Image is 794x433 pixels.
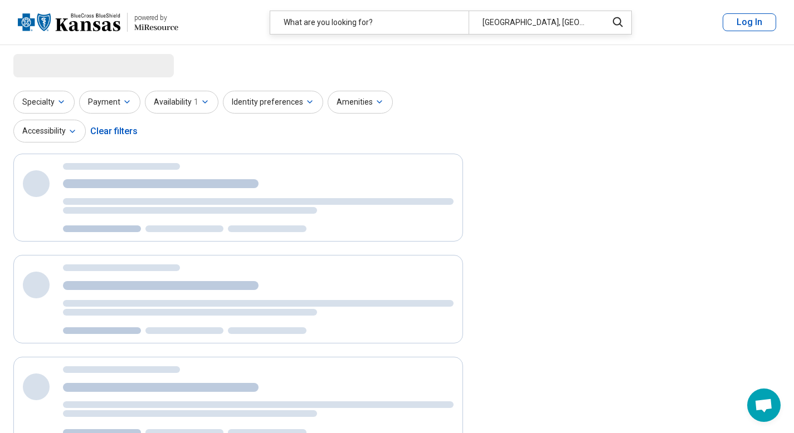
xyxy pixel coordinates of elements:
[18,9,120,36] img: Blue Cross Blue Shield Kansas
[747,388,781,422] div: Open chat
[13,120,86,142] button: Accessibility
[469,11,601,34] div: [GEOGRAPHIC_DATA], [GEOGRAPHIC_DATA]
[79,91,140,114] button: Payment
[194,96,198,108] span: 1
[90,118,138,145] div: Clear filters
[223,91,323,114] button: Identity preferences
[723,13,776,31] button: Log In
[18,9,178,36] a: Blue Cross Blue Shield Kansaspowered by
[145,91,218,114] button: Availability1
[13,91,75,114] button: Specialty
[13,54,107,76] span: Loading...
[328,91,393,114] button: Amenities
[134,13,178,23] div: powered by
[270,11,469,34] div: What are you looking for?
